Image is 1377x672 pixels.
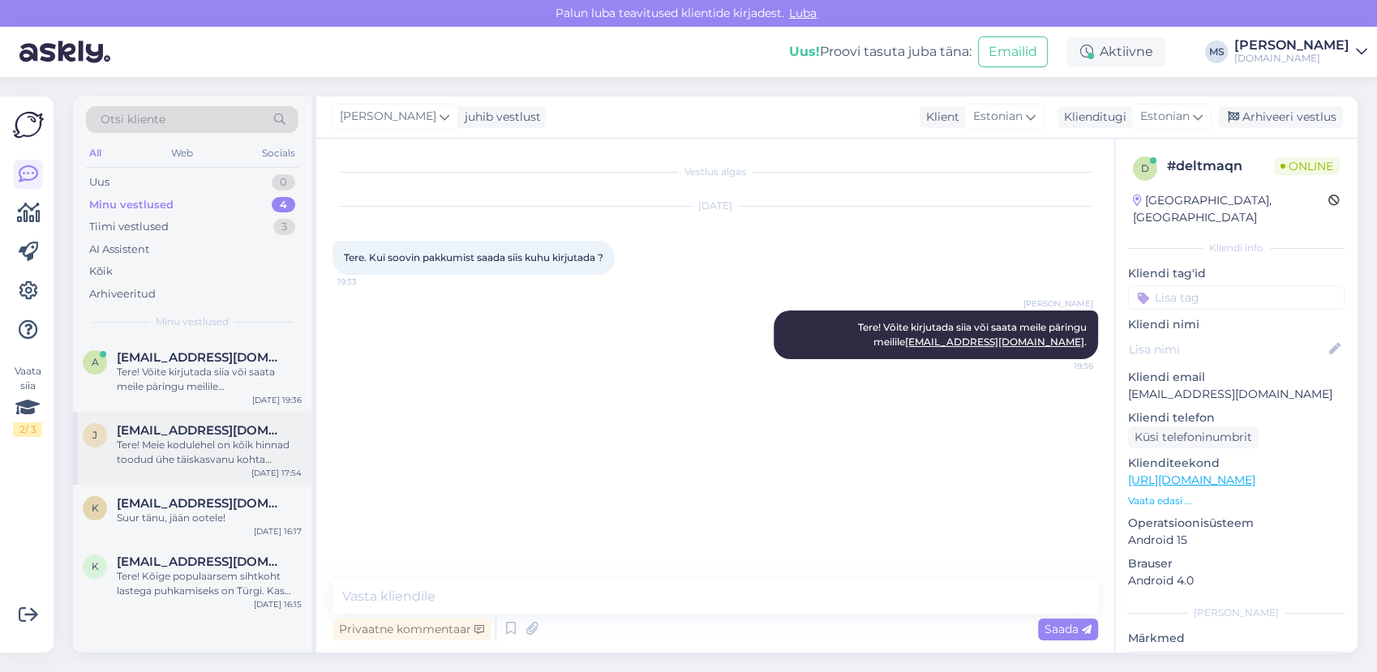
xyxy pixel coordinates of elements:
p: Operatsioonisüsteem [1128,515,1345,532]
p: Kliendi nimi [1128,316,1345,333]
span: d [1141,162,1149,174]
p: Klienditeekond [1128,455,1345,472]
span: Tere. Kui soovin pakkumist saada siis kuhu kirjutada ? [344,251,603,263]
div: 3 [273,219,295,235]
div: Tere! Kõige populaarsem sihtkoht lastega puhkamiseks on Türgi. Kas see sihtkoht võiks Teile huvi ... [117,569,302,598]
img: Askly Logo [13,109,44,140]
div: Arhiveeri vestlus [1218,106,1343,128]
div: 2 / 3 [13,422,42,437]
div: Arhiveeritud [89,286,156,302]
div: 4 [272,197,295,213]
span: Estonian [1140,108,1190,126]
div: Web [168,143,196,164]
p: Kliendi telefon [1128,409,1345,426]
span: [PERSON_NAME] [1023,297,1093,310]
a: [EMAIL_ADDRESS][DOMAIN_NAME] [905,336,1084,348]
span: 19:33 [337,276,398,288]
div: Küsi telefoninumbrit [1128,426,1259,448]
div: Klient [920,109,959,126]
div: Kõik [89,263,113,280]
div: [DATE] 19:36 [252,394,302,406]
span: Minu vestlused [156,315,229,329]
input: Lisa tag [1128,285,1345,310]
div: [DATE] 17:54 [251,467,302,479]
span: Tere! Võite kirjutada siia või saata meile päringu meilile . [858,321,1089,348]
span: k [92,560,99,572]
a: [PERSON_NAME][DOMAIN_NAME] [1234,39,1367,65]
span: Online [1274,157,1340,175]
div: [DATE] 16:17 [254,525,302,537]
span: Otsi kliente [101,111,165,128]
div: Proovi tasuta juba täna: [789,42,972,62]
div: Kliendi info [1128,241,1345,255]
span: 19:36 [1032,360,1093,372]
span: kairi.lumeste@gmail.com [117,554,285,569]
p: Märkmed [1128,630,1345,647]
div: Suur tänu, jään ootele! [117,511,302,525]
p: [EMAIL_ADDRESS][DOMAIN_NAME] [1128,386,1345,403]
span: k [92,502,99,514]
div: [PERSON_NAME] [1128,606,1345,620]
span: karina.hartokainen@gmail.com [117,496,285,511]
span: a [92,356,99,368]
span: j [92,429,97,441]
div: # deltmaqn [1167,156,1274,176]
a: [URL][DOMAIN_NAME] [1128,473,1255,487]
span: Luba [784,6,821,20]
div: Minu vestlused [89,197,174,213]
div: [DATE] [332,199,1098,213]
div: Tere! Meie kodulehel on kõik hinnad toodud ühe täiskasvanu kohta majutudes kahekesi toas. Kui rei... [117,438,302,467]
p: Android 4.0 [1128,572,1345,589]
div: Vaata siia [13,364,42,437]
div: [DOMAIN_NAME] [1234,52,1349,65]
span: anneli.veinberg17@gmail.com [117,350,285,365]
div: Aktiivne [1067,37,1166,66]
div: Socials [259,143,298,164]
p: Kliendi tag'id [1128,265,1345,282]
div: MS [1205,41,1228,63]
input: Lisa nimi [1129,340,1326,358]
p: Android 15 [1128,532,1345,549]
div: AI Assistent [89,242,149,258]
div: Vestlus algas [332,165,1098,179]
span: joonaskj@gmail.com [117,423,285,438]
span: Estonian [973,108,1023,126]
div: [GEOGRAPHIC_DATA], [GEOGRAPHIC_DATA] [1133,192,1328,226]
p: Kliendi email [1128,369,1345,386]
p: Brauser [1128,555,1345,572]
div: Privaatne kommentaar [332,618,491,640]
span: [PERSON_NAME] [340,108,436,126]
div: Tere! Võite kirjutada siia või saata meile päringu meilile [EMAIL_ADDRESS][DOMAIN_NAME]. [117,365,302,394]
b: Uus! [789,44,820,59]
span: Saada [1045,622,1092,636]
button: Emailid [978,36,1048,67]
div: Uus [89,174,109,190]
div: juhib vestlust [458,109,541,126]
div: Klienditugi [1057,109,1126,126]
div: [DATE] 16:15 [254,598,302,610]
div: 0 [272,174,295,190]
div: Tiimi vestlused [89,219,169,235]
p: Vaata edasi ... [1128,494,1345,508]
div: All [86,143,105,164]
div: [PERSON_NAME] [1234,39,1349,52]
